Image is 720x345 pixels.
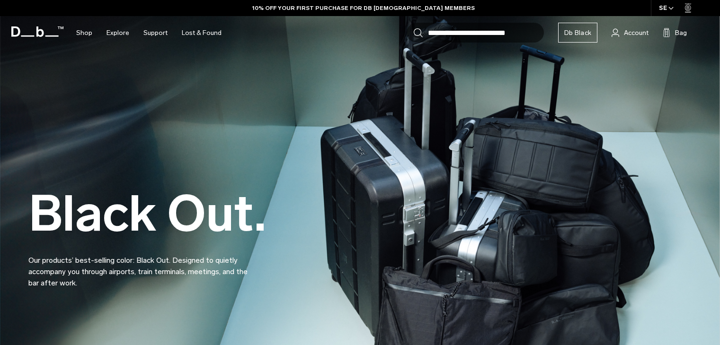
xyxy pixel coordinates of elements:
span: Account [624,28,649,38]
a: Db Black [558,23,597,43]
p: Our products’ best-selling color: Black Out. Designed to quietly accompany you through airports, ... [28,243,256,289]
span: Bag [675,28,687,38]
h2: Black Out. [28,189,266,239]
a: Support [143,16,168,50]
button: Bag [663,27,687,38]
a: Account [612,27,649,38]
a: Lost & Found [182,16,222,50]
nav: Main Navigation [69,16,229,50]
a: Shop [76,16,92,50]
a: 10% OFF YOUR FIRST PURCHASE FOR DB [DEMOGRAPHIC_DATA] MEMBERS [252,4,475,12]
a: Explore [107,16,129,50]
